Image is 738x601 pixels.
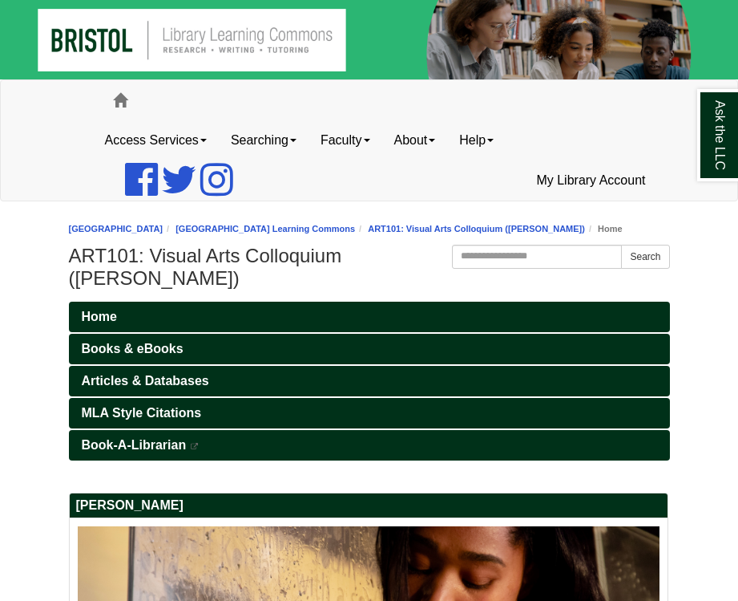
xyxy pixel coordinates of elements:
a: MLA Style Citations [69,398,670,428]
span: Book-A-Librarian [82,438,187,452]
a: [GEOGRAPHIC_DATA] Learning Commons [175,224,355,233]
nav: breadcrumb [69,221,670,237]
li: Home [585,221,623,237]
span: Home [82,310,117,323]
a: About [382,120,448,160]
a: Books & eBooks [69,334,670,364]
h2: [PERSON_NAME] [70,493,667,518]
a: Articles & Databases [69,366,670,396]
span: Books & eBooks [82,342,183,355]
a: My Library Account [524,160,657,201]
a: [GEOGRAPHIC_DATA] [69,224,163,233]
a: Home [69,302,670,332]
span: MLA Style Citations [82,406,202,420]
a: Faculty [309,120,382,160]
h1: ART101: Visual Arts Colloquium ([PERSON_NAME]) [69,245,670,290]
a: Help [447,120,506,160]
a: Searching [219,120,309,160]
button: Search [621,245,669,269]
span: Articles & Databases [82,374,209,388]
a: Book-A-Librarian [69,430,670,461]
i: This link opens in a new window [190,443,200,450]
a: Access Services [93,120,219,160]
a: ART101: Visual Arts Colloquium ([PERSON_NAME]) [368,224,585,233]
